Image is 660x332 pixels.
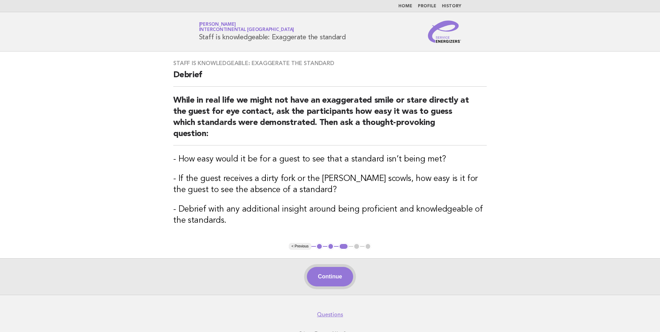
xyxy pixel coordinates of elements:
h3: Staff is knowledgeable: Exaggerate the standard [173,60,487,67]
h2: While in real life we might not have an exaggerated smile or stare directly at the guest for eye ... [173,95,487,145]
a: History [442,4,461,8]
button: 3 [339,243,349,250]
img: Service Energizers [428,21,461,43]
a: Home [398,4,412,8]
button: 2 [327,243,334,250]
button: < Previous [289,243,311,250]
a: Questions [317,311,343,318]
a: [PERSON_NAME]InterContinental [GEOGRAPHIC_DATA] [199,22,294,32]
span: InterContinental [GEOGRAPHIC_DATA] [199,28,294,32]
h1: Staff is knowledgeable: Exaggerate the standard [199,23,346,41]
h3: - If the guest receives a dirty fork or the [PERSON_NAME] scowls, how easy is it for the guest to... [173,173,487,196]
h3: - How easy would it be for a guest to see that a standard isn’t being met? [173,154,487,165]
h3: - Debrief with any additional insight around being proficient and knowledgeable of the standards. [173,204,487,226]
button: Continue [307,267,353,286]
button: 1 [316,243,323,250]
a: Profile [418,4,436,8]
h2: Debrief [173,70,487,87]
